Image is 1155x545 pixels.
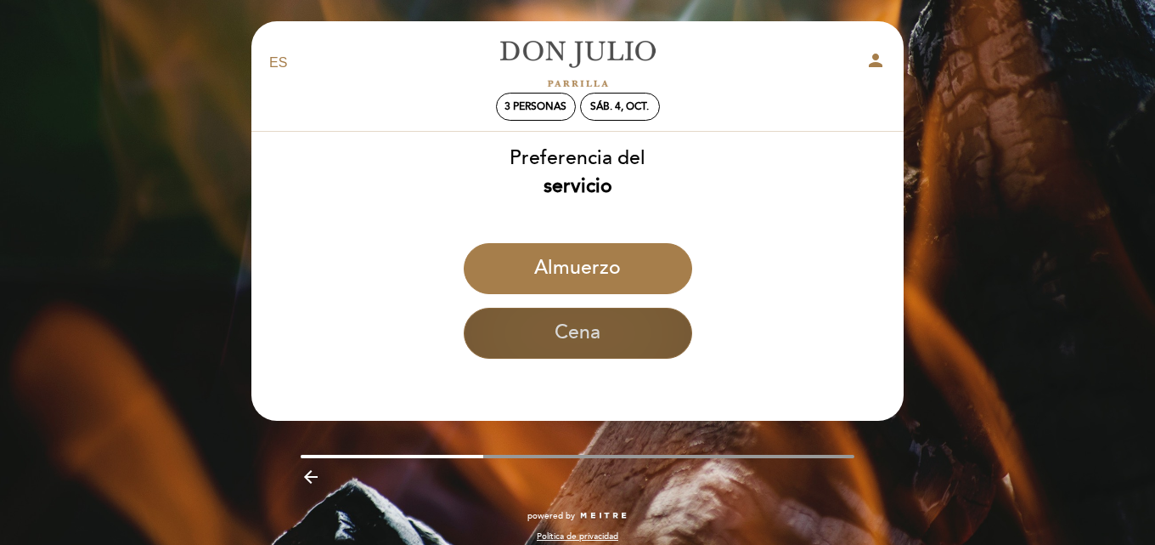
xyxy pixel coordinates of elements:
[527,510,575,522] span: powered by
[544,174,612,198] b: servicio
[865,50,886,77] button: person
[251,145,904,201] div: Preferencia del
[590,100,649,113] div: sáb. 4, oct.
[865,50,886,71] i: person
[504,100,566,113] span: 3 personas
[537,531,618,542] a: Política de privacidad
[301,467,321,487] i: arrow_backward
[464,243,692,294] button: Almuerzo
[471,40,684,87] a: [PERSON_NAME]
[579,512,628,520] img: MEITRE
[464,308,692,359] button: Cena
[527,510,628,522] a: powered by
